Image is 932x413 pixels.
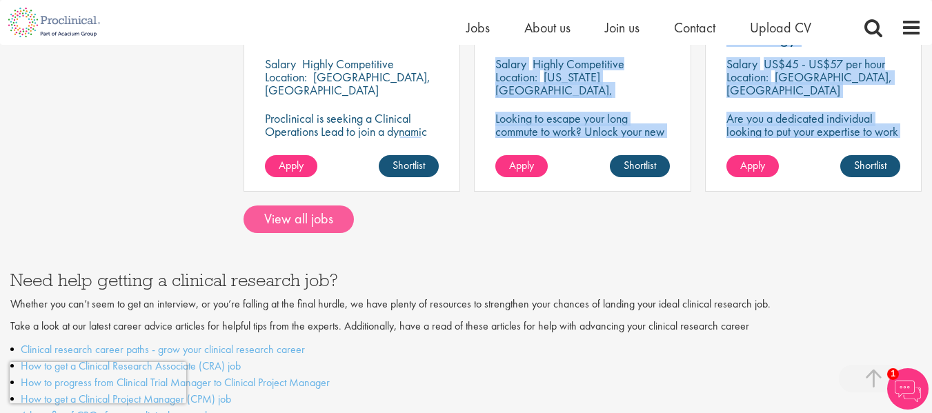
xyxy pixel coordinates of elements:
a: About us [524,19,571,37]
p: Highly Competitive [533,56,624,72]
p: Looking to escape your long commute to work? Unlock your new remote working position with this ex... [495,112,669,164]
p: [GEOGRAPHIC_DATA], [GEOGRAPHIC_DATA] [726,69,892,98]
span: Location: [726,69,769,85]
a: Shortlist [610,155,670,177]
span: 1 [887,368,899,380]
span: Location: [495,69,537,85]
a: Join us [605,19,639,37]
a: Clinical Study Specialist - Oncology [726,11,900,46]
a: Shortlist [840,155,900,177]
span: Apply [279,158,304,172]
a: Apply [265,155,317,177]
p: Take a look at our latest career advice articles for helpful tips from the experts. Additionally,... [10,319,922,334]
p: Are you a dedicated individual looking to put your expertise to work in a more flexible hybrid wo... [726,112,900,164]
iframe: reCAPTCHA [10,362,186,403]
a: How to get a Clinical Research Associate (CRA) job [21,359,241,373]
a: Jobs [466,19,490,37]
a: Clinical research career paths - grow your clinical research career [21,342,305,356]
span: Salary [265,56,296,72]
a: Contact [674,19,715,37]
p: [GEOGRAPHIC_DATA], [GEOGRAPHIC_DATA] [265,69,430,98]
span: Salary [495,56,526,72]
span: Apply [509,158,534,172]
a: View all jobs [244,205,354,233]
p: US$45 - US$57 per hour [764,56,885,72]
a: Upload CV [750,19,811,37]
a: Shortlist [379,155,439,177]
p: Whether you can’t seem to get an interview, or you’re falling at the final hurdle, we have plenty... [10,296,922,312]
a: Apply [495,155,548,177]
p: Highly Competitive [302,56,394,72]
a: Apply [726,155,779,177]
p: [US_STATE][GEOGRAPHIC_DATA], [GEOGRAPHIC_DATA] [495,69,613,111]
p: Proclinical is seeking a Clinical Operations Lead to join a dynamic team in [GEOGRAPHIC_DATA]. [265,112,439,151]
img: Chatbot [887,368,929,410]
h3: Need help getting a clinical research job? [10,271,922,289]
span: Salary [726,56,757,72]
span: Apply [740,158,765,172]
span: Location: [265,69,307,85]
